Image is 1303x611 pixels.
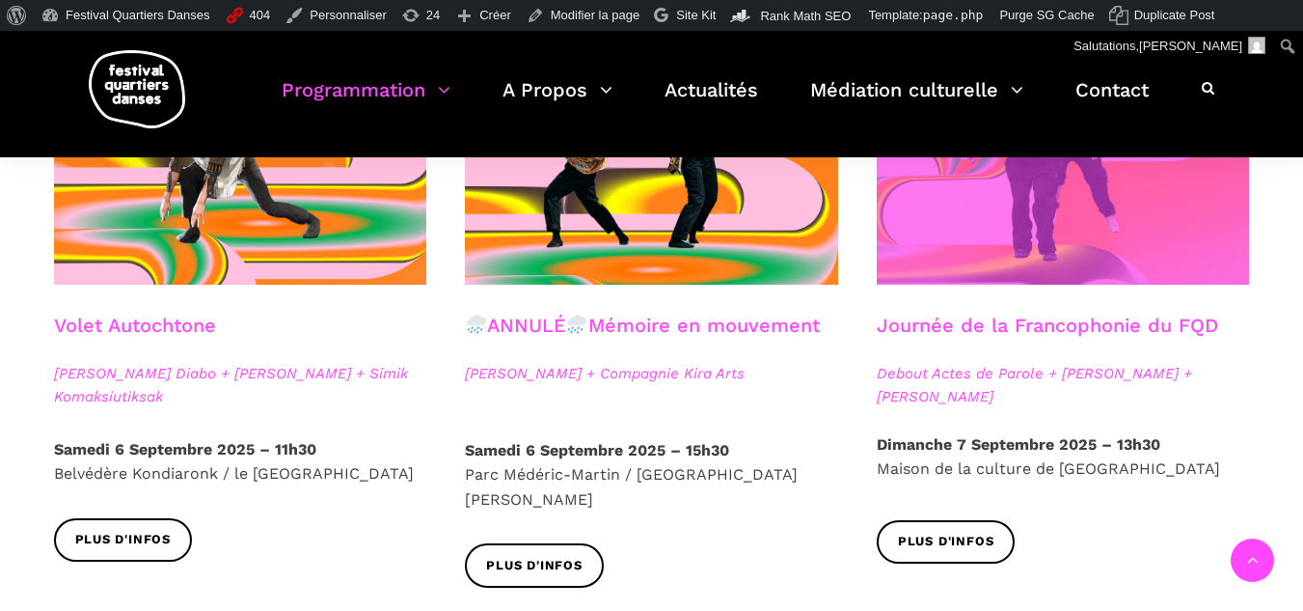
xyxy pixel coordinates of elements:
a: Médiation culturelle [810,73,1023,130]
strong: Samedi 6 Septembre 2025 – 15h30 [465,441,729,459]
a: Plus d'infos [54,518,193,562]
span: Rank Math SEO [760,9,851,23]
p: Parc Médéric-Martin / [GEOGRAPHIC_DATA][PERSON_NAME] [465,438,838,513]
img: logo-fqd-med [89,50,185,128]
strong: Dimanche 7 Septembre 2025 – 13h30 [877,435,1160,454]
span: Plus d'infos [898,532,994,552]
a: Actualités [665,73,758,130]
a: Salutations, [1067,31,1273,62]
span: Plus d'infos [75,530,172,550]
p: Maison de la culture de [GEOGRAPHIC_DATA] [877,432,1250,482]
a: Plus d'infos [877,520,1016,564]
span: Debout Actes de Parole + [PERSON_NAME] + [PERSON_NAME] [877,362,1250,408]
a: Programmation [282,73,450,130]
a: Journée de la Francophonie du FQD [877,314,1218,337]
a: Plus d'infos [465,543,604,587]
span: [PERSON_NAME] Diabo + [PERSON_NAME] + Simik Komaksiutiksak [54,362,427,408]
span: [PERSON_NAME] [1139,39,1242,53]
img: 🌧️ [467,315,486,334]
span: Site Kit [676,8,716,22]
span: page.php [923,8,984,22]
p: Belvédère Kondiaronk / le [GEOGRAPHIC_DATA] [54,437,427,486]
strong: Samedi 6 Septembre 2025 – 11h30 [54,440,316,458]
a: ANNULÉMémoire en mouvement [465,314,820,337]
span: Plus d'infos [486,556,583,576]
a: A Propos [502,73,612,130]
span: [PERSON_NAME] + Compagnie Kira Arts [465,362,838,385]
img: 🌧️ [567,315,586,334]
a: Volet Autochtone [54,314,216,337]
a: Contact [1075,73,1149,130]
